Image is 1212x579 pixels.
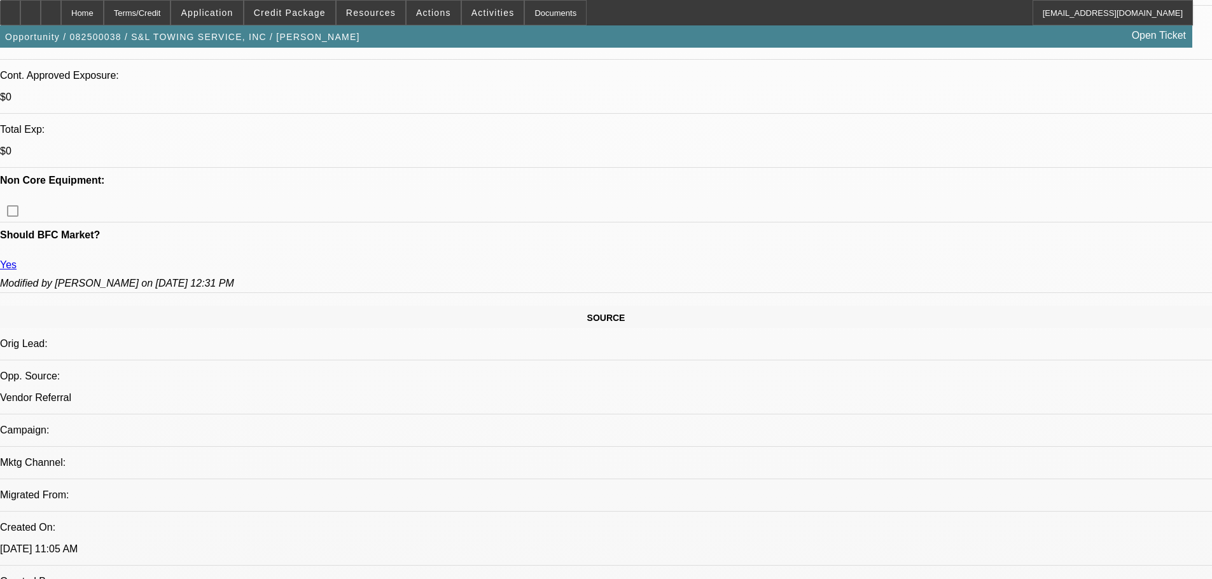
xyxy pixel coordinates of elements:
[462,1,524,25] button: Activities
[181,8,233,18] span: Application
[254,8,326,18] span: Credit Package
[5,32,360,42] span: Opportunity / 082500038 / S&L TOWING SERVICE, INC / [PERSON_NAME]
[471,8,515,18] span: Activities
[416,8,451,18] span: Actions
[337,1,405,25] button: Resources
[346,8,396,18] span: Resources
[587,313,625,323] span: SOURCE
[171,1,242,25] button: Application
[1127,25,1191,46] a: Open Ticket
[244,1,335,25] button: Credit Package
[407,1,461,25] button: Actions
